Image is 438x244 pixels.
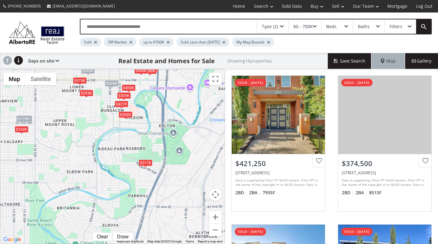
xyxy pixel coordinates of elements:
[328,53,372,69] button: Save Search
[342,190,354,196] span: 2 BD
[139,159,152,166] div: $317K
[235,190,248,196] span: 2 BD
[80,38,101,47] div: Sold
[117,239,144,244] button: Keyboard shortcuts
[235,178,320,187] div: Data is supplied by Pillar 9™ MLS® System. Pillar 9™ is the owner of the copyright in its MLS® Sy...
[342,159,428,168] div: $374,500
[412,58,431,64] span: Gallery
[209,73,222,85] button: Toggle fullscreen view
[95,234,110,240] div: Clear
[389,24,402,29] div: Filters
[209,188,222,201] button: Map camera controls
[326,24,337,29] div: Beds
[232,38,274,47] div: My Map Bounds
[79,90,93,96] div: $295K
[235,159,321,168] div: $421,250
[115,100,128,107] div: $421K
[342,178,426,187] div: Data is supplied by Pillar 9™ MLS® System. Pillar 9™ is the owner of the copyright in its MLS® Sy...
[227,58,272,63] h2: Showing 16 properties
[332,69,438,218] a: sold - [DATE]$374,500[STREET_ADDRESS]Data is supplied by Pillar 9™ MLS® System. Pillar 9™ is the ...
[121,84,135,91] div: $400K
[104,38,136,47] div: Off Market
[263,190,275,196] span: 793 SF
[147,240,182,243] span: Map data ©2025 Google
[262,24,278,29] div: Type (2)
[372,53,405,69] div: Map
[117,92,131,99] div: $305K
[209,211,222,223] button: Zoom in
[118,57,215,65] h1: Real Estate and Homes for Sale
[293,24,313,29] div: $0 - 700K
[25,73,56,85] button: Show satellite imagery
[44,0,118,12] a: [EMAIL_ADDRESS][DOMAIN_NAME]
[3,73,25,85] button: Show street map
[358,24,370,29] div: Baths
[134,67,148,74] div: $400K
[116,234,130,240] div: Draw
[105,80,119,87] div: $320K
[81,67,95,74] div: $365K
[381,58,396,64] span: Map
[342,170,428,175] div: 910 18 Avenue SW #105, Calgary, AB T2T0H2
[2,236,23,244] a: Open this area in Google Maps (opens a new window)
[177,38,229,47] div: Sold: Less than [DATE]
[25,53,59,69] div: Days on site
[139,38,173,47] div: up to $700K
[16,115,32,122] div: $115K+
[8,3,41,9] span: [PHONE_NUMBER]
[369,190,381,196] span: 851 SF
[113,234,132,240] div: Click to draw.
[209,224,222,236] button: Zoom out
[225,69,332,218] a: sold - [DATE]$421,250[STREET_ADDRESS]Data is supplied by Pillar 9™ MLS® System. Pillar 9™ is the ...
[143,68,157,74] div: $280K
[235,170,321,175] div: 333 22 Avenue SW #406, Calgary, AB T2S 0H3
[53,3,115,9] span: [EMAIL_ADDRESS][DOMAIN_NAME]
[356,190,368,196] span: 2 BA
[6,20,67,45] img: Logo
[405,53,438,69] div: Gallery
[73,77,86,84] div: $375K
[2,236,23,244] img: Google
[15,126,28,132] div: $160K
[119,111,132,118] div: $300K
[185,240,194,243] a: Terms
[249,190,261,196] span: 2 BA
[198,240,223,243] a: Report a map error
[93,234,112,240] div: Click to clear.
